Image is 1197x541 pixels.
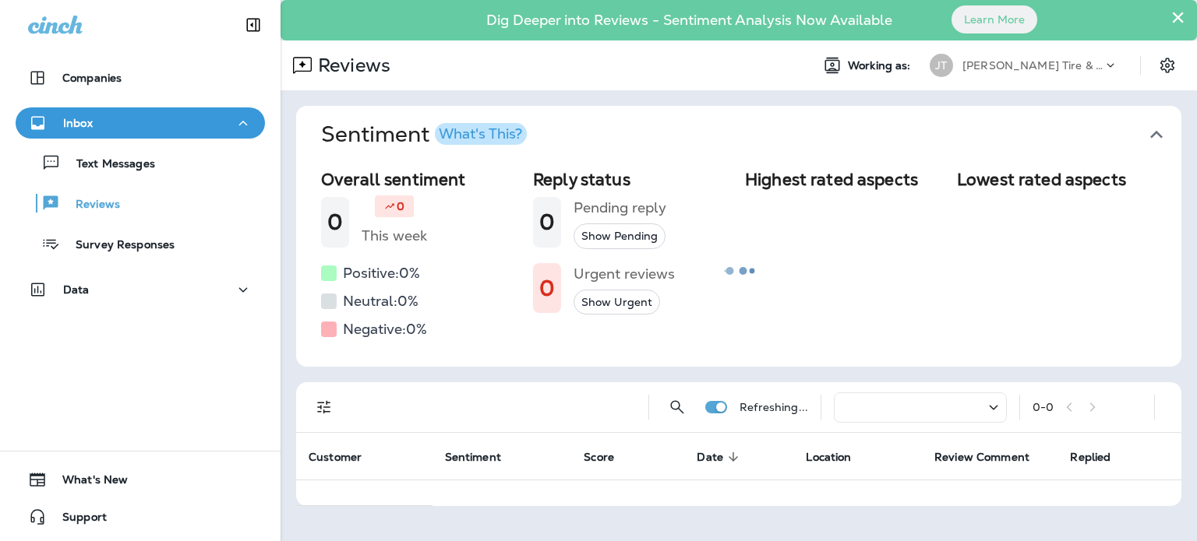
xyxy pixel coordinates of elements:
p: Data [63,283,90,296]
p: Inbox [63,117,93,129]
span: Support [47,511,107,529]
button: Support [16,501,265,532]
button: Survey Responses [16,227,265,260]
button: Data [16,274,265,305]
button: Text Messages [16,146,265,179]
p: Survey Responses [60,238,175,253]
button: Reviews [16,187,265,220]
p: Reviews [60,198,120,213]
button: Inbox [16,107,265,139]
button: What's New [16,464,265,495]
button: Collapse Sidebar [231,9,275,40]
button: Companies [16,62,265,93]
span: What's New [47,473,128,492]
p: Text Messages [61,157,155,172]
p: Companies [62,72,122,84]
